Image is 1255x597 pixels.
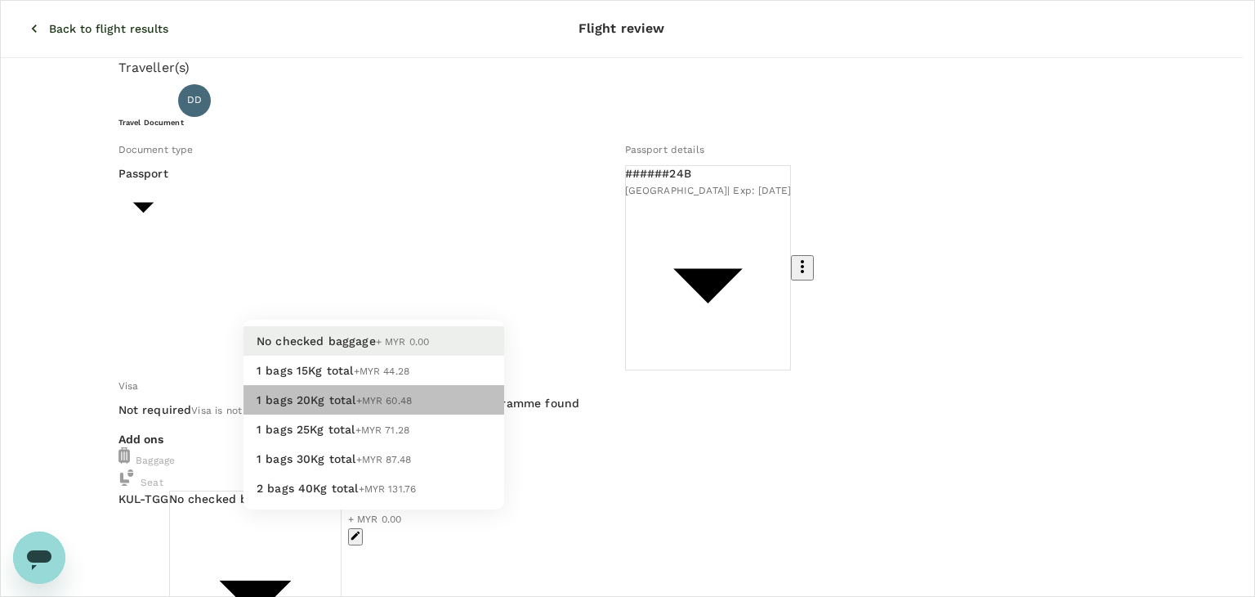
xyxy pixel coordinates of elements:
p: Traveller 1 : [118,92,172,109]
p: ######24B [625,165,792,182]
span: Document type [118,144,194,155]
span: +MYR 60.48 [356,395,413,406]
p: Passport [118,165,168,182]
span: +MYR 131.76 [359,483,417,495]
span: 1 bags 25Kg total [257,423,355,436]
span: +MYR 87.48 [356,454,412,465]
span: 1 bags 30Kg total [257,452,356,465]
img: baggage-icon [118,447,130,464]
p: Flight review [578,19,665,38]
span: DD [187,92,202,109]
span: 1 bags 20Kg total [257,393,356,406]
span: Visa [118,380,139,392]
p: KUL - TGG [118,491,169,507]
span: [GEOGRAPHIC_DATA] | Exp: [DATE] [625,185,792,196]
img: baggage-icon [118,469,135,486]
iframe: Button to launch messaging window [13,532,65,584]
div: Seat [118,469,1125,492]
p: DEMAISIP [PERSON_NAME] [217,91,395,110]
p: Not required [118,402,192,418]
p: Back to flight results [49,20,168,37]
span: +MYR 44.28 [354,366,410,377]
div: Baggage [118,447,1125,469]
span: Visa is not required to enter this destination [191,405,409,416]
span: +MYR 71.28 [355,424,410,436]
p: Traveller(s) [118,58,1125,78]
span: + MYR 0.00 [348,514,402,525]
span: No checked baggage [169,492,288,505]
h6: Travel Document [118,117,1125,128]
span: 1 bags 15Kg total [257,364,354,377]
span: + MYR 0.00 [376,336,430,348]
span: Passport details [625,144,704,155]
span: 2 bags 40Kg total [257,482,359,495]
span: No checked baggage [257,334,376,348]
p: Add ons [118,431,1125,447]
